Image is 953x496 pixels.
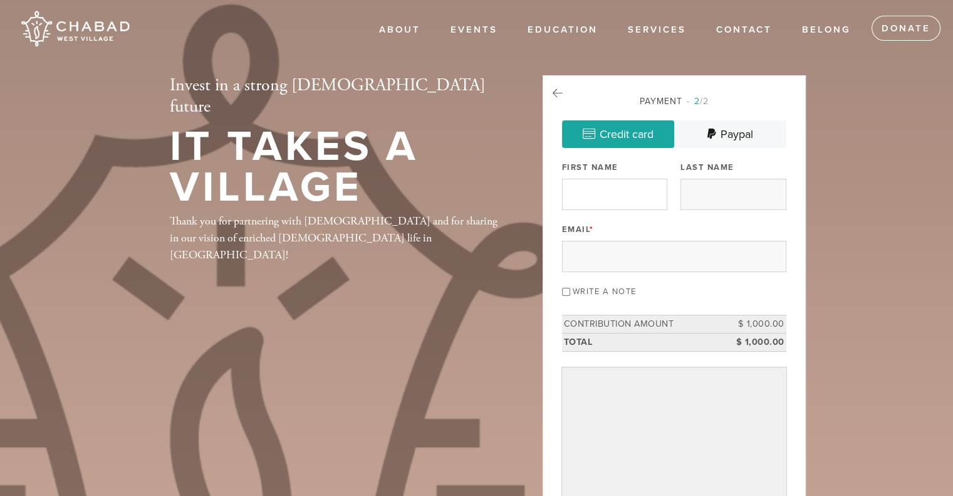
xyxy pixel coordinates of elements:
[370,18,430,42] a: About
[170,127,502,208] h1: It Takes a Village
[19,6,131,51] img: Chabad%20West%20Village.png
[518,18,607,42] a: EDUCATION
[562,315,730,334] td: Contribution Amount
[573,287,637,297] label: Write a note
[730,333,786,351] td: $ 1,000.00
[170,75,502,117] h2: Invest in a strong [DEMOGRAPHIC_DATA] future
[170,213,502,263] div: Thank you for partnering with [DEMOGRAPHIC_DATA] and for sharing in our vision of enriched [DEMOG...
[707,18,781,42] a: Contact
[694,96,700,107] span: 2
[562,120,674,148] a: Credit card
[793,18,860,42] a: Belong
[730,315,786,334] td: $ 1,000.00
[441,18,507,42] a: Events
[590,224,594,235] span: This field is required.
[618,18,695,42] a: Services
[562,224,594,235] label: Email
[872,16,940,41] a: Donate
[562,333,730,351] td: Total
[687,96,709,107] span: /2
[562,162,618,173] label: First Name
[562,95,786,108] div: Payment
[680,162,734,173] label: Last Name
[674,120,786,148] a: Paypal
